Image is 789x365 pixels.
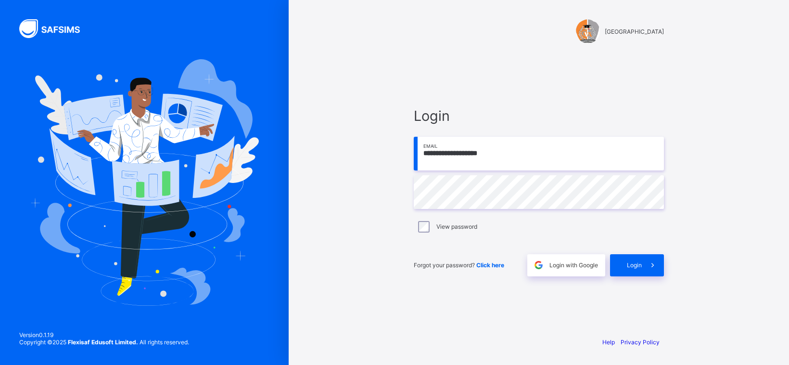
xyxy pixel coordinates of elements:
[30,59,259,306] img: Hero Image
[19,339,189,346] span: Copyright © 2025 All rights reserved.
[602,339,615,346] a: Help
[19,331,189,339] span: Version 0.1.19
[68,339,138,346] strong: Flexisaf Edusoft Limited.
[414,261,504,269] span: Forgot your password?
[19,19,91,38] img: SAFSIMS Logo
[476,261,504,269] a: Click here
[533,260,544,271] img: google.396cfc9801f0270233282035f929180a.svg
[621,339,660,346] a: Privacy Policy
[414,107,664,124] span: Login
[627,261,642,269] span: Login
[436,223,477,230] label: View password
[549,261,598,269] span: Login with Google
[605,28,664,35] span: [GEOGRAPHIC_DATA]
